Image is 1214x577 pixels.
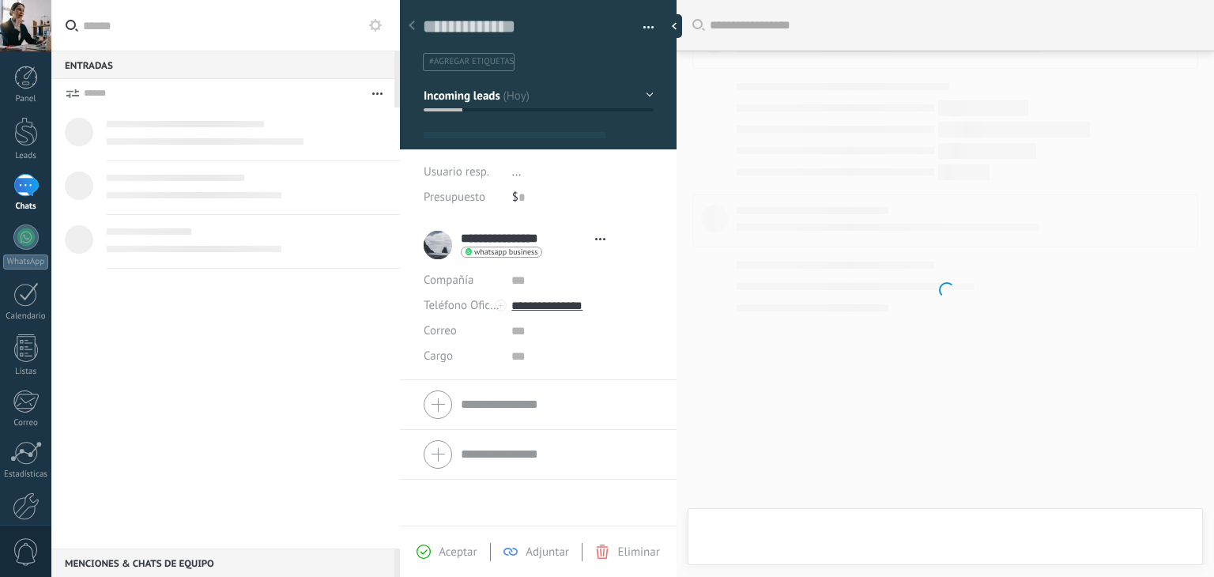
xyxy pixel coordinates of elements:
[474,248,537,256] span: whatsapp business
[429,56,514,67] span: #agregar etiquetas
[424,350,453,362] span: Cargo
[512,164,522,179] span: ...
[424,268,500,293] div: Compañía
[424,164,489,179] span: Usuario resp.
[666,14,682,38] div: Ocultar
[51,549,394,577] div: Menciones & Chats de equipo
[617,545,659,560] span: Eliminar
[3,367,49,377] div: Listas
[3,418,49,428] div: Correo
[424,319,457,344] button: Correo
[512,185,654,210] div: $
[3,311,49,322] div: Calendario
[424,298,506,313] span: Teléfono Oficina
[424,185,500,210] div: Presupuesto
[3,151,49,161] div: Leads
[424,293,500,319] button: Teléfono Oficina
[3,255,48,270] div: WhatsApp
[439,545,477,560] span: Aceptar
[51,51,394,79] div: Entradas
[3,470,49,480] div: Estadísticas
[526,545,569,560] span: Adjuntar
[424,323,457,338] span: Correo
[424,344,500,369] div: Cargo
[3,202,49,212] div: Chats
[424,190,485,205] span: Presupuesto
[3,94,49,104] div: Panel
[424,160,500,185] div: Usuario resp.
